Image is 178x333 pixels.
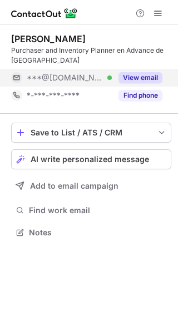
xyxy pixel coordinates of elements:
span: Notes [29,228,167,238]
div: Purchaser and Inventory Planner en Advance de [GEOGRAPHIC_DATA] [11,46,171,65]
img: ContactOut v5.3.10 [11,7,78,20]
div: Save to List / ATS / CRM [31,128,152,137]
span: AI write personalized message [31,155,149,164]
button: Notes [11,225,171,240]
span: Add to email campaign [30,181,118,190]
button: save-profile-one-click [11,123,171,143]
button: AI write personalized message [11,149,171,169]
button: Reveal Button [118,90,162,101]
div: [PERSON_NAME] [11,33,86,44]
span: Find work email [29,205,167,215]
span: ***@[DOMAIN_NAME] [27,73,103,83]
button: Reveal Button [118,72,162,83]
button: Find work email [11,203,171,218]
button: Add to email campaign [11,176,171,196]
